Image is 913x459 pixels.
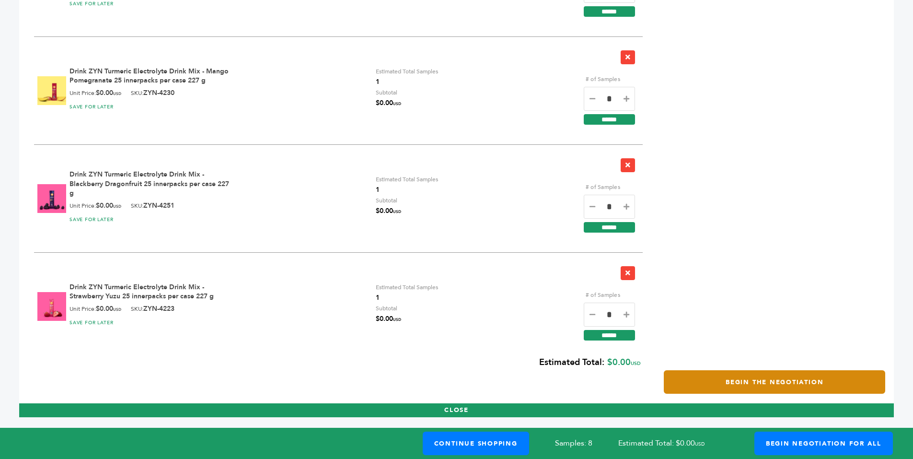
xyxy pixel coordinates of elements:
[376,293,438,303] span: 1
[143,304,174,313] b: ZYN-4223
[695,441,705,447] span: USD
[69,216,114,223] a: SAVE FOR LATER
[376,66,438,87] div: Estimated Total Samples
[113,91,121,96] span: USD
[131,305,174,314] div: SKU:
[96,201,121,210] b: $0.00
[131,201,174,211] div: SKU:
[69,170,229,198] a: Drink ZYN Turmeric Electrolyte Drink Mix - Blackberry Dragonfruit 25 innerpacks per case 227 g
[69,201,121,211] div: Unit Price:
[376,303,401,325] div: Subtotal
[143,201,174,210] b: ZYN-4251
[393,101,401,106] span: USD
[555,438,592,448] span: Samples: 8
[376,87,401,109] div: Subtotal
[96,304,121,313] b: $0.00
[376,77,438,87] span: 1
[143,88,174,97] b: ZYN-4230
[376,282,438,303] div: Estimated Total Samples
[423,432,529,455] a: Continue Shopping
[69,282,214,301] a: Drink ZYN Turmeric Electrolyte Drink Mix - Strawberry Yuzu 25 innerpacks per case 227 g
[584,74,622,84] label: # of Samples
[69,104,114,110] a: SAVE FOR LATER
[664,370,885,394] a: Begin the Negotiation
[376,185,438,195] span: 1
[584,290,622,300] label: # of Samples
[131,89,174,98] div: SKU:
[393,317,401,322] span: USD
[28,351,641,376] div: $0.00
[618,438,730,448] span: Estimated Total: $0.00
[69,305,121,314] div: Unit Price:
[69,89,121,98] div: Unit Price:
[69,67,229,85] a: Drink ZYN Turmeric Electrolyte Drink Mix - Mango Pomegranate 25 innerpacks per case 227 g
[393,209,401,214] span: USD
[631,360,641,367] span: USD
[376,206,401,217] span: $0.00
[19,403,894,417] button: CLOSE
[113,204,121,209] span: USD
[376,195,401,217] div: Subtotal
[376,98,401,109] span: $0.00
[584,182,622,192] label: # of Samples
[69,0,114,7] a: SAVE FOR LATER
[96,88,121,97] b: $0.00
[113,307,121,312] span: USD
[69,319,114,326] a: SAVE FOR LATER
[376,174,438,195] div: Estimated Total Samples
[539,356,604,368] b: Estimated Total:
[376,314,401,325] span: $0.00
[754,432,893,455] a: Begin Negotiation For All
